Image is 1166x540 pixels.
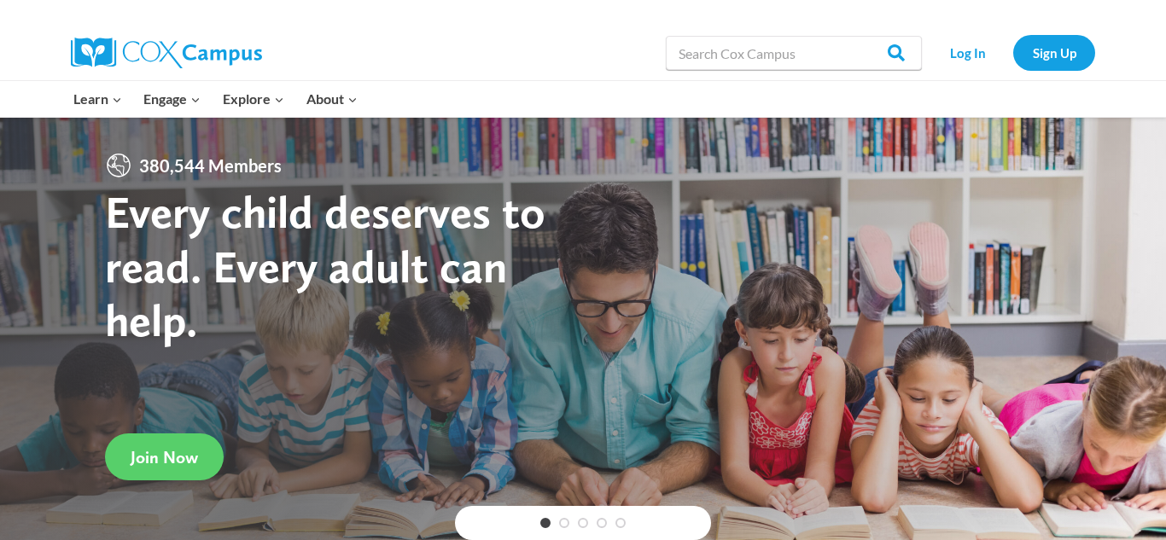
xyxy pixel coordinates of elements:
[540,518,551,528] a: 1
[105,433,224,480] a: Join Now
[143,88,201,110] span: Engage
[132,152,289,179] span: 380,544 Members
[105,184,545,347] strong: Every child deserves to read. Every adult can help.
[71,38,262,68] img: Cox Campus
[131,447,198,467] span: Join Now
[73,88,122,110] span: Learn
[666,36,922,70] input: Search Cox Campus
[306,88,358,110] span: About
[559,518,569,528] a: 2
[930,35,1005,70] a: Log In
[930,35,1095,70] nav: Secondary Navigation
[223,88,284,110] span: Explore
[615,518,626,528] a: 5
[578,518,588,528] a: 3
[1013,35,1095,70] a: Sign Up
[597,518,607,528] a: 4
[62,81,368,117] nav: Primary Navigation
